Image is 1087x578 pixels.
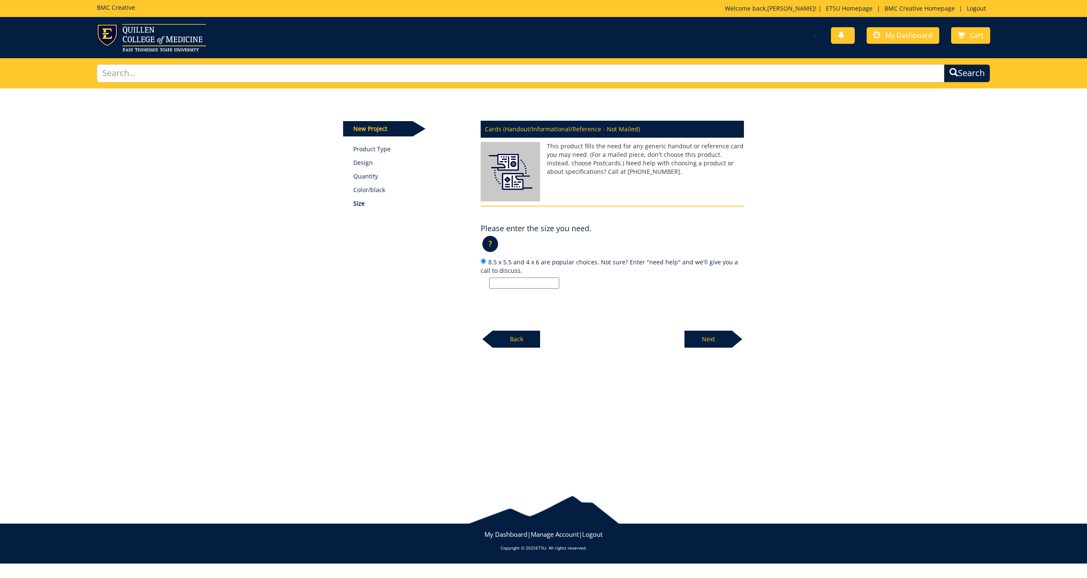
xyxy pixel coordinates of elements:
h5: BMC Creative [97,4,135,11]
h4: Please enter the size you need. [481,224,591,233]
button: Search [944,64,990,82]
p: Welcome back, ! | | | [725,4,990,13]
input: 8.5 x 5.5 and 4 x 6 are popular choices. Not sure? Enter "need help" and we'll give you a call to... [489,278,559,289]
p: Cards (Handout/Informational/Reference - Not Mailed) [481,121,744,138]
a: Cart [951,27,990,44]
a: [PERSON_NAME] [767,4,815,12]
a: Logout [963,4,990,12]
a: ETSU [536,545,546,551]
p: Back [493,331,540,348]
a: Logout [582,530,603,538]
p: Quantity [353,172,468,181]
p: New Project [343,121,413,136]
span: Cart [970,31,983,40]
a: Product Type [353,145,468,153]
a: My Dashboard [867,27,939,44]
p: Design [353,159,468,167]
input: 8.5 x 5.5 and 4 x 6 are popular choices. Not sure? Enter "need help" and we'll give you a call to... [481,258,486,264]
a: My Dashboard [484,530,527,538]
p: ? [482,236,498,252]
label: 8.5 x 5.5 and 4 x 6 are popular choices. Not sure? Enter "need help" and we'll give you a call to... [481,257,744,289]
p: Size [353,199,468,208]
a: ETSU Homepage [822,4,877,12]
a: Manage Account [531,530,579,538]
a: BMC Creative Homepage [880,4,959,12]
span: My Dashboard [885,31,932,40]
input: Search... [97,64,944,82]
p: This product fills the need for any generic handout or reference card you may need. (For a mailed... [481,142,744,176]
p: Color/black [353,186,468,194]
img: ETSU logo [97,24,206,51]
p: Next [684,331,732,348]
